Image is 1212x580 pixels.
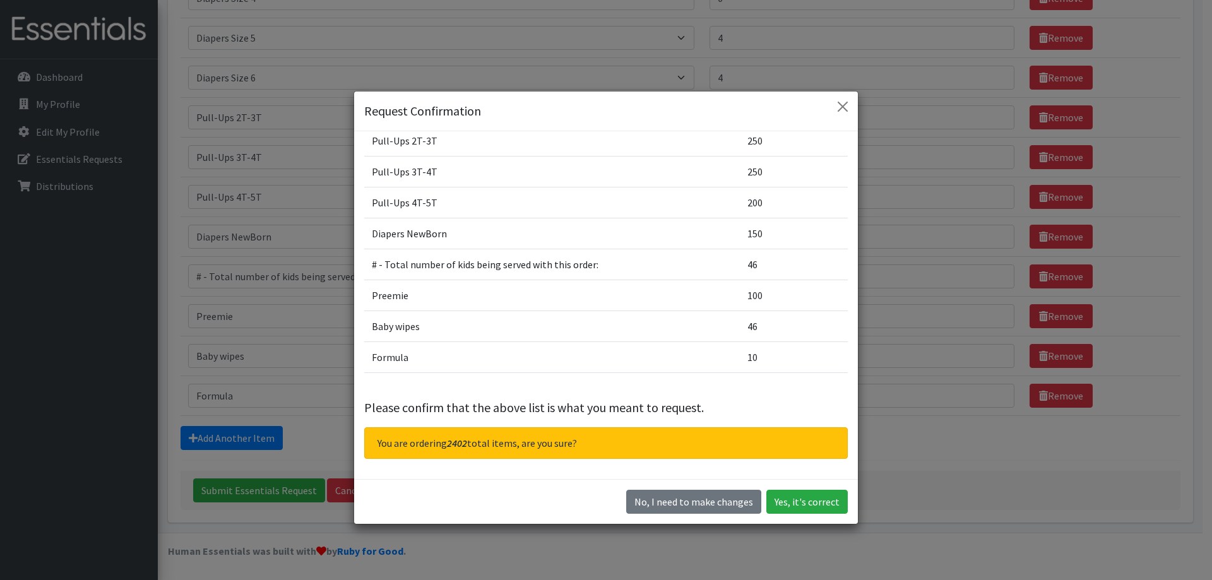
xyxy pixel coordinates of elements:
[364,427,848,459] div: You are ordering total items, are you sure?
[364,311,740,341] td: Baby wipes
[766,490,848,514] button: Yes, it's correct
[740,218,848,249] td: 150
[740,280,848,311] td: 100
[833,97,853,117] button: Close
[364,102,481,121] h5: Request Confirmation
[740,249,848,280] td: 46
[740,311,848,341] td: 46
[364,280,740,311] td: Preemie
[364,341,740,372] td: Formula
[740,125,848,156] td: 250
[364,398,848,417] p: Please confirm that the above list is what you meant to request.
[364,125,740,156] td: Pull-Ups 2T-3T
[626,490,761,514] button: No I need to make changes
[364,187,740,218] td: Pull-Ups 4T-5T
[364,156,740,187] td: Pull-Ups 3T-4T
[740,156,848,187] td: 250
[364,249,740,280] td: # - Total number of kids being served with this order:
[740,187,848,218] td: 200
[364,218,740,249] td: Diapers NewBorn
[447,437,467,449] span: 2402
[740,341,848,372] td: 10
